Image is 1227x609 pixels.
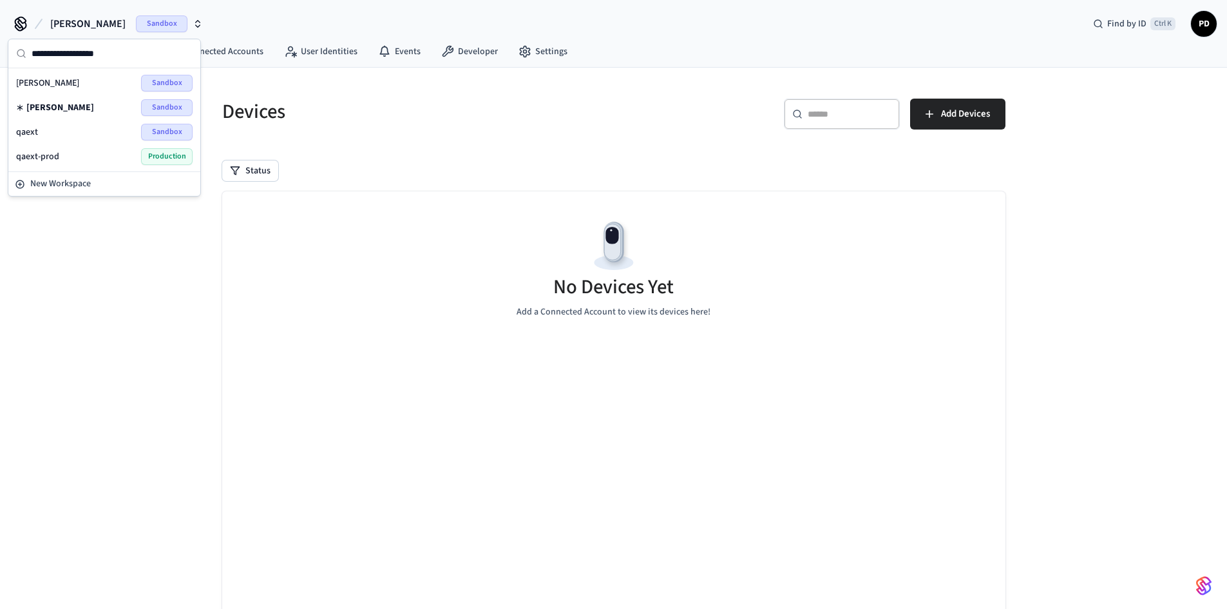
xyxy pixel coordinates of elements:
[508,40,578,63] a: Settings
[222,99,606,125] h5: Devices
[941,106,990,122] span: Add Devices
[16,77,79,90] span: [PERSON_NAME]
[585,217,643,275] img: Devices Empty State
[141,124,193,140] span: Sandbox
[368,40,431,63] a: Events
[141,75,193,92] span: Sandbox
[16,126,38,139] span: qaext
[1196,575,1212,596] img: SeamLogoGradient.69752ec5.svg
[10,173,199,195] button: New Workspace
[8,68,200,171] div: Suggestions
[517,305,710,319] p: Add a Connected Account to view its devices here!
[274,40,368,63] a: User Identities
[910,99,1005,130] button: Add Devices
[141,148,193,165] span: Production
[26,101,94,114] span: [PERSON_NAME]
[222,160,278,181] button: Status
[431,40,508,63] a: Developer
[30,177,91,191] span: New Workspace
[1192,12,1215,35] span: PD
[1191,11,1217,37] button: PD
[16,150,59,163] span: qaext-prod
[1083,12,1186,35] div: Find by IDCtrl K
[553,274,674,300] h5: No Devices Yet
[1107,17,1146,30] span: Find by ID
[1150,17,1175,30] span: Ctrl K
[136,15,187,32] span: Sandbox
[157,40,274,63] a: Connected Accounts
[50,16,126,32] span: [PERSON_NAME]
[141,99,193,116] span: Sandbox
